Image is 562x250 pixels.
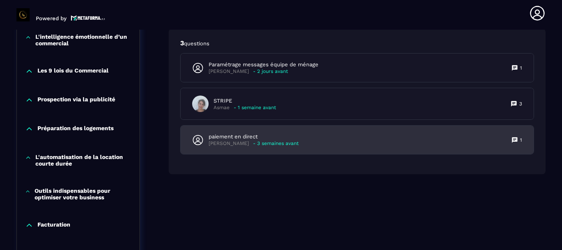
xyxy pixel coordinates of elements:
p: 3 [180,39,534,48]
p: STRIPE [214,97,276,105]
p: Asmae [214,105,230,111]
p: Paramétrage messages équipe de ménage [209,61,318,68]
p: [PERSON_NAME] [209,68,249,75]
p: - 3 semaines avant [253,140,299,147]
p: 3 [519,100,522,107]
p: 1 [520,137,522,143]
img: logo-branding [16,8,30,21]
p: paiement en direct [209,133,299,140]
span: questions [184,40,209,47]
p: Les 9 lois du Commercial [37,67,109,75]
p: [PERSON_NAME] [209,140,249,147]
img: logo [71,14,105,21]
p: Préparation des logements [37,125,114,133]
p: - 2 jours avant [253,68,288,75]
p: Powered by [36,15,67,21]
p: - 1 semaine avant [234,105,276,111]
p: Prospection via la publicité [37,96,115,104]
p: Outils indispensables pour optimiser votre business [35,187,131,201]
p: L'automatisation de la location courte durée [35,154,131,167]
p: L'intelligence émotionnelle d’un commercial [35,33,131,47]
p: 1 [520,65,522,71]
p: Facturation [37,221,70,229]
